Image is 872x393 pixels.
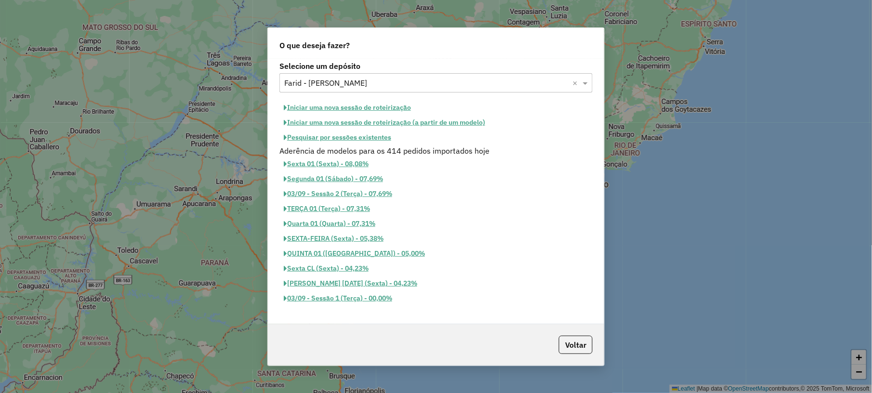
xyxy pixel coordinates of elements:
[279,186,396,201] button: 03/09 - Sessão 2 (Terça) - 07,69%
[279,201,374,216] button: TERÇA 01 (Terça) - 07,31%
[279,246,429,261] button: QUINTA 01 ([GEOGRAPHIC_DATA]) - 05,00%
[279,261,373,276] button: Sexta CL (Sexta) - 04,23%
[279,231,388,246] button: SEXTA-FEIRA (Sexta) - 05,38%
[279,115,489,130] button: Iniciar uma nova sessão de roteirização (a partir de um modelo)
[279,157,373,171] button: Sexta 01 (Sexta) - 08,08%
[279,60,593,72] label: Selecione um depósito
[279,39,350,51] span: O que deseja fazer?
[279,100,415,115] button: Iniciar uma nova sessão de roteirização
[274,145,598,157] div: Aderência de modelos para os 414 pedidos importados hoje
[572,77,581,89] span: Clear all
[279,291,396,306] button: 03/09 - Sessão 1 (Terça) - 00,00%
[279,216,380,231] button: Quarta 01 (Quarta) - 07,31%
[279,171,387,186] button: Segunda 01 (Sábado) - 07,69%
[279,130,396,145] button: Pesquisar por sessões existentes
[559,336,593,354] button: Voltar
[279,276,422,291] button: [PERSON_NAME] [DATE] (Sexta) - 04,23%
